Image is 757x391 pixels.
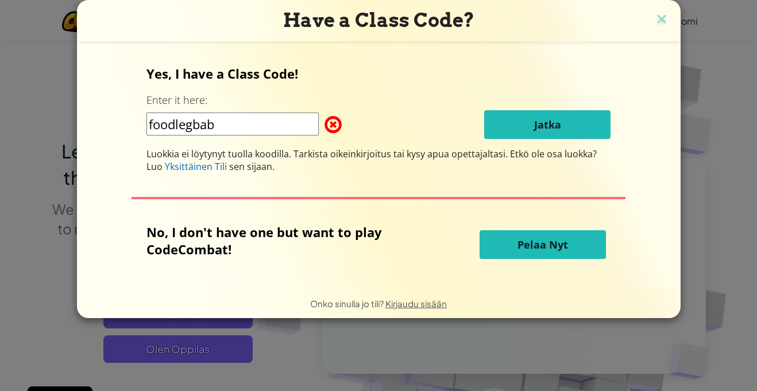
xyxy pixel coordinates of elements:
button: Jatka [484,110,611,139]
button: Pelaa Nyt [480,230,606,259]
p: No, I don't have one but want to play CodeCombat! [146,223,418,258]
span: Onko sinulla jo tili? [310,298,385,309]
span: Have a Class Code? [283,9,474,32]
span: Luokkia ei löytynyt tuolla koodilla. Tarkista oikeinkirjoitus tai kysy apua opettajaltasi. [146,148,510,160]
span: Etkö ole osa luokka? Luo [146,148,597,173]
span: sen sijaan. [227,160,275,173]
img: close icon [654,11,669,29]
label: Enter it here: [146,93,207,107]
a: Kirjaudu sisään [385,298,447,309]
p: Yes, I have a Class Code! [146,65,611,82]
span: Yksittäinen Tili [165,160,227,173]
span: Jatka [534,118,561,131]
span: Pelaa Nyt [517,238,568,251]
